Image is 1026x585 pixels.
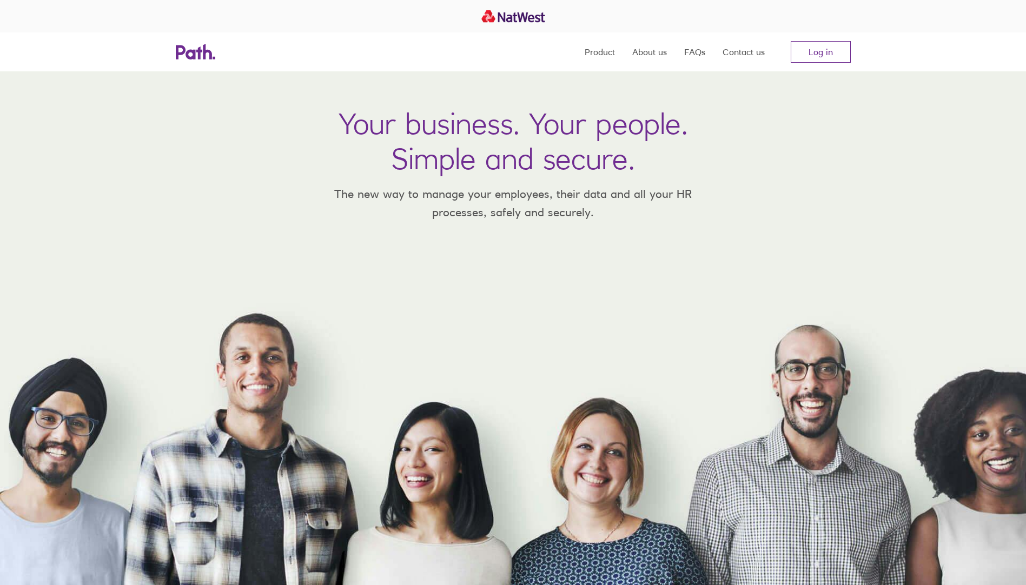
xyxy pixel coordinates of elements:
a: Log in [791,41,851,63]
a: About us [632,32,667,71]
a: Contact us [723,32,765,71]
p: The new way to manage your employees, their data and all your HR processes, safely and securely. [319,185,708,221]
a: Product [585,32,615,71]
h1: Your business. Your people. Simple and secure. [339,106,688,176]
a: FAQs [684,32,705,71]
